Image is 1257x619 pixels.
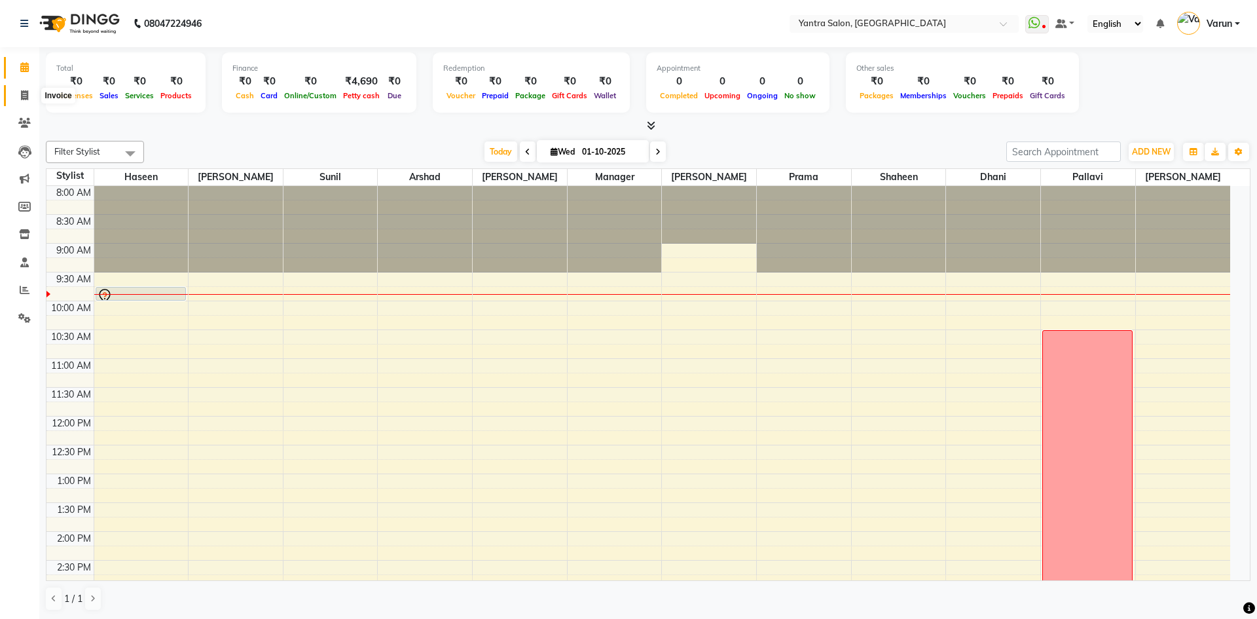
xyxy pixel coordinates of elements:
[54,503,94,517] div: 1:30 PM
[1136,169,1230,185] span: [PERSON_NAME]
[283,169,378,185] span: Sunil
[64,592,82,606] span: 1 / 1
[378,169,472,185] span: Arshad
[512,91,549,100] span: Package
[56,74,96,89] div: ₹0
[383,74,406,89] div: ₹0
[897,91,950,100] span: Memberships
[232,74,257,89] div: ₹0
[1027,91,1068,100] span: Gift Cards
[568,169,662,185] span: Manager
[257,91,281,100] span: Card
[701,74,744,89] div: 0
[443,91,479,100] span: Voucher
[657,91,701,100] span: Completed
[49,445,94,459] div: 12:30 PM
[54,532,94,546] div: 2:00 PM
[856,63,1068,74] div: Other sales
[473,169,567,185] span: [PERSON_NAME]
[512,74,549,89] div: ₹0
[989,91,1027,100] span: Prepaids
[48,388,94,402] div: 11:30 AM
[54,272,94,286] div: 9:30 AM
[54,244,94,257] div: 9:00 AM
[54,561,94,574] div: 2:30 PM
[781,74,819,89] div: 0
[41,88,75,103] div: Invoice
[950,91,989,100] span: Vouchers
[54,474,94,488] div: 1:00 PM
[54,146,100,157] span: Filter Stylist
[157,74,195,89] div: ₹0
[443,63,619,74] div: Redemption
[950,74,989,89] div: ₹0
[701,91,744,100] span: Upcoming
[946,169,1040,185] span: Dhani
[657,63,819,74] div: Appointment
[479,91,512,100] span: Prepaid
[281,74,340,89] div: ₹0
[1132,147,1171,157] span: ADD NEW
[662,169,756,185] span: [PERSON_NAME]
[1129,143,1174,161] button: ADD NEW
[189,169,283,185] span: [PERSON_NAME]
[657,74,701,89] div: 0
[48,301,94,315] div: 10:00 AM
[122,74,157,89] div: ₹0
[384,91,405,100] span: Due
[781,91,819,100] span: No show
[232,91,257,100] span: Cash
[257,74,281,89] div: ₹0
[340,91,383,100] span: Petty cash
[757,169,851,185] span: Prama
[232,63,406,74] div: Finance
[122,91,157,100] span: Services
[54,186,94,200] div: 8:00 AM
[48,359,94,373] div: 11:00 AM
[856,91,897,100] span: Packages
[549,74,591,89] div: ₹0
[1006,141,1121,162] input: Search Appointment
[96,74,122,89] div: ₹0
[897,74,950,89] div: ₹0
[484,141,517,162] span: Today
[281,91,340,100] span: Online/Custom
[578,142,644,162] input: 2025-10-01
[549,91,591,100] span: Gift Cards
[49,417,94,430] div: 12:00 PM
[340,74,383,89] div: ₹4,690
[856,74,897,89] div: ₹0
[96,288,185,300] div: [PERSON_NAME], TK01, 09:45 AM-10:00 AM, Hair Wash & Conditioning
[1027,74,1068,89] div: ₹0
[96,91,122,100] span: Sales
[744,74,781,89] div: 0
[33,5,123,42] img: logo
[852,169,946,185] span: Shaheen
[1177,12,1200,35] img: Varun
[1041,169,1135,185] span: Pallavi
[744,91,781,100] span: Ongoing
[54,215,94,229] div: 8:30 AM
[94,169,189,185] span: Haseen
[144,5,202,42] b: 08047224946
[157,91,195,100] span: Products
[479,74,512,89] div: ₹0
[443,74,479,89] div: ₹0
[989,74,1027,89] div: ₹0
[1207,17,1232,31] span: Varun
[591,74,619,89] div: ₹0
[591,91,619,100] span: Wallet
[48,330,94,344] div: 10:30 AM
[46,169,94,183] div: Stylist
[56,63,195,74] div: Total
[547,147,578,157] span: Wed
